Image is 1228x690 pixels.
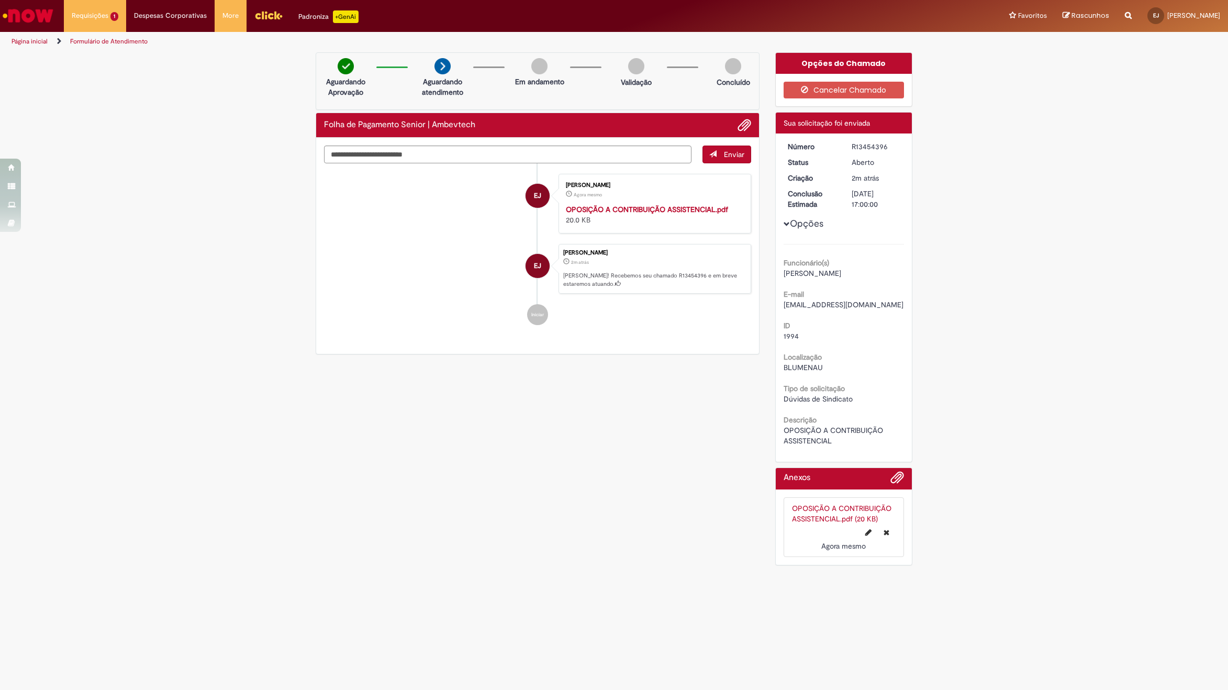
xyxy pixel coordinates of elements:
[784,384,845,393] b: Tipo de solicitação
[717,77,750,87] p: Concluído
[784,473,810,483] h2: Anexos
[320,76,371,97] p: Aguardando Aprovação
[434,58,451,74] img: arrow-next.png
[566,204,740,225] div: 20.0 KB
[574,192,602,198] time: 27/08/2025 23:00:42
[784,415,817,425] b: Descrição
[738,118,751,132] button: Adicionar anexos
[12,37,48,46] a: Página inicial
[1018,10,1047,21] span: Favoritos
[110,12,118,21] span: 1
[254,7,283,23] img: click_logo_yellow_360x200.png
[563,250,745,256] div: [PERSON_NAME]
[571,259,589,265] time: 27/08/2025 22:58:20
[780,157,844,168] dt: Status
[784,331,799,341] span: 1994
[821,541,866,551] time: 27/08/2025 23:00:42
[852,173,879,183] time: 27/08/2025 22:58:20
[859,524,878,541] button: Editar nome de arquivo OPOSIÇÃO A CONTRIBUIÇÃO ASSISTENCIAL.pdf
[1153,12,1159,19] span: EJ
[534,183,541,208] span: EJ
[571,259,589,265] span: 2m atrás
[8,32,811,51] ul: Trilhas de página
[1071,10,1109,20] span: Rascunhos
[780,141,844,152] dt: Número
[526,254,550,278] div: Edson Antonio Canani Junior
[1167,11,1220,20] span: [PERSON_NAME]
[784,258,829,268] b: Funcionário(s)
[784,426,885,446] span: OPOSIÇÃO A CONTRIBUIÇÃO ASSISTENCIAL
[784,300,903,309] span: [EMAIL_ADDRESS][DOMAIN_NAME]
[515,76,564,87] p: Em andamento
[784,363,823,372] span: BLUMENAU
[72,10,108,21] span: Requisições
[852,188,900,209] div: [DATE] 17:00:00
[725,58,741,74] img: img-circle-grey.png
[534,253,541,279] span: EJ
[724,150,744,159] span: Enviar
[792,504,891,524] a: OPOSIÇÃO A CONTRIBUIÇÃO ASSISTENCIAL.pdf (20 KB)
[333,10,359,23] p: +GenAi
[70,37,148,46] a: Formulário de Atendimento
[784,394,853,404] span: Dúvidas de Sindicato
[324,163,751,336] ul: Histórico de tíquete
[417,76,468,97] p: Aguardando atendimento
[852,157,900,168] div: Aberto
[784,82,905,98] button: Cancelar Chamado
[877,524,896,541] button: Excluir OPOSIÇÃO A CONTRIBUIÇÃO ASSISTENCIAL.pdf
[776,53,912,74] div: Opções do Chamado
[821,541,866,551] span: Agora mesmo
[1063,11,1109,21] a: Rascunhos
[574,192,602,198] span: Agora mesmo
[324,120,475,130] h2: Folha de Pagamento Senior | Ambevtech Histórico de tíquete
[338,58,354,74] img: check-circle-green.png
[566,182,740,188] div: [PERSON_NAME]
[784,321,790,330] b: ID
[526,184,550,208] div: Edson Antonio Canani Junior
[780,188,844,209] dt: Conclusão Estimada
[784,269,841,278] span: [PERSON_NAME]
[784,118,870,128] span: Sua solicitação foi enviada
[621,77,652,87] p: Validação
[298,10,359,23] div: Padroniza
[628,58,644,74] img: img-circle-grey.png
[852,141,900,152] div: R13454396
[222,10,239,21] span: More
[890,471,904,489] button: Adicionar anexos
[852,173,879,183] span: 2m atrás
[1,5,55,26] img: ServiceNow
[702,146,751,163] button: Enviar
[852,173,900,183] div: 27/08/2025 22:58:20
[134,10,207,21] span: Despesas Corporativas
[531,58,548,74] img: img-circle-grey.png
[563,272,745,288] p: [PERSON_NAME]! Recebemos seu chamado R13454396 e em breve estaremos atuando.
[780,173,844,183] dt: Criação
[324,244,751,294] li: Edson Antonio Canani Junior
[784,352,822,362] b: Localização
[784,290,804,299] b: E-mail
[324,146,691,163] textarea: Digite sua mensagem aqui...
[566,205,728,214] a: OPOSIÇÃO A CONTRIBUIÇÃO ASSISTENCIAL.pdf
